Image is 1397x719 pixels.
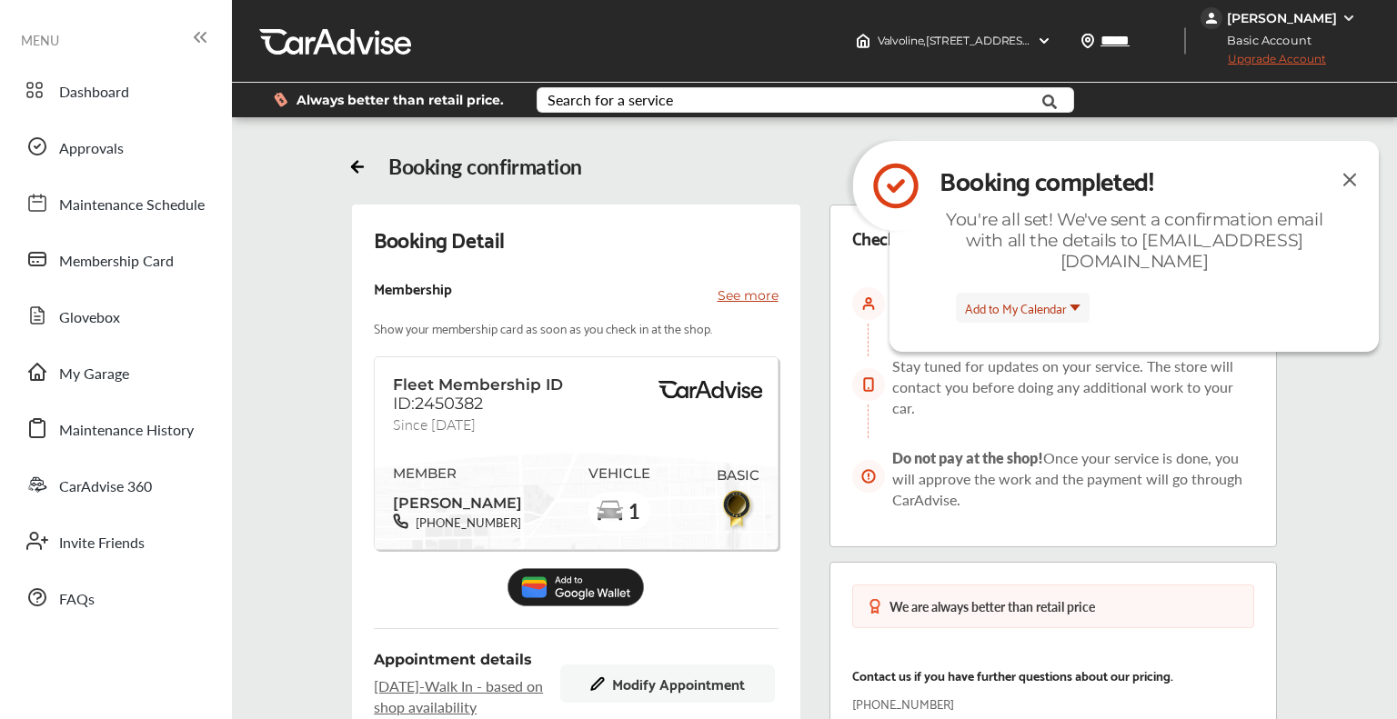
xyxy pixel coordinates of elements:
[16,123,214,170] a: Approvals
[296,94,504,106] span: Always better than retail price.
[1201,7,1222,29] img: jVpblrzwTbfkPYzPPzSLxeg0AAAAASUVORK5CYII=
[1037,34,1051,48] img: header-down-arrow.9dd2ce7d.svg
[16,404,214,452] a: Maintenance History
[1080,34,1095,48] img: location_vector.a44bc228.svg
[16,292,214,339] a: Glovebox
[59,81,129,105] span: Dashboard
[718,488,759,531] img: BasicBadge.31956f0b.svg
[374,317,712,338] p: Show your membership card as soon as you check in at the shop.
[16,461,214,508] a: CarAdvise 360
[59,306,120,330] span: Glovebox
[274,92,287,107] img: dollor_label_vector.a70140d1.svg
[596,497,625,526] img: car-basic.192fe7b4.svg
[374,675,419,696] span: [DATE]
[59,194,205,217] span: Maintenance Schedule
[374,651,532,668] span: Appointment details
[878,34,1202,47] span: Valvoline , [STREET_ADDRESS] [GEOGRAPHIC_DATA] , TN 37923
[1184,27,1186,55] img: header-divider.bc55588e.svg
[717,467,759,484] span: BASIC
[930,209,1339,272] div: You're all set! We've sent a confirmation email with all the details to [EMAIL_ADDRESS][DOMAIN_NAME]
[1342,11,1356,25] img: WGsFRI8htEPBVLJbROoPRyZpYNWhNONpIPPETTm6eUC0GeLEiAAAAAElFTkSuQmCC
[965,297,1067,318] span: Add to My Calendar
[393,465,522,482] span: MEMBER
[560,664,774,703] button: Modify Appointment
[59,363,129,386] span: My Garage
[853,141,939,231] img: icon-check-circle.92f6e2ec.svg
[852,664,1173,685] p: Contact us if you have further questions about our pricing.
[612,675,745,692] span: Modify Appointment
[408,514,521,531] span: [PHONE_NUMBER]
[588,465,650,482] span: VEHICLE
[956,293,1090,323] button: Add to My Calendar
[59,588,95,612] span: FAQs
[419,675,425,696] span: -
[856,34,870,48] img: header-home-logo.8d720a4f.svg
[59,532,145,555] span: Invite Friends
[1339,168,1361,191] img: close-icon.a004319c.svg
[718,286,779,305] p: See more
[16,66,214,114] a: Dashboard
[16,574,214,621] a: FAQs
[374,226,505,252] div: Booking Detail
[508,568,644,605] img: Add_to_Google_Wallet.5c177d4c.svg
[59,137,124,161] span: Approvals
[852,227,998,248] div: Check in Instruction
[892,447,1242,510] span: Once your service is done, you will approve the work and the payment will go through CarAdvise.
[852,693,954,714] p: [PHONE_NUMBER]
[388,154,582,179] div: Booking confirmation
[393,394,483,414] span: ID:2450382
[868,599,882,614] img: medal-badge-icon.048288b6.svg
[16,235,214,283] a: Membership Card
[1201,52,1326,75] span: Upgrade Account
[21,33,59,47] span: MENU
[393,375,563,394] span: Fleet Membership ID
[16,517,214,564] a: Invite Friends
[393,514,408,529] img: phone-black.37208b07.svg
[374,675,560,717] span: Walk In - based on shop availability
[628,500,640,523] span: 1
[940,157,1329,201] div: Booking completed!
[889,600,1095,613] div: We are always better than retail price
[656,381,765,399] img: BasicPremiumLogo.8d547ee0.svg
[1227,10,1337,26] div: [PERSON_NAME]
[59,419,194,443] span: Maintenance History
[393,488,522,514] span: [PERSON_NAME]
[548,93,673,107] div: Search for a service
[892,449,1043,466] span: Do not pay at the shop!
[16,179,214,226] a: Maintenance Schedule
[59,475,152,499] span: CarAdvise 360
[892,355,1233,418] span: Stay tuned for updates on your service. The store will contact you before doing any additional wo...
[16,348,214,395] a: My Garage
[1202,31,1325,50] span: Basic Account
[59,250,174,274] span: Membership Card
[393,414,476,429] span: Since [DATE]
